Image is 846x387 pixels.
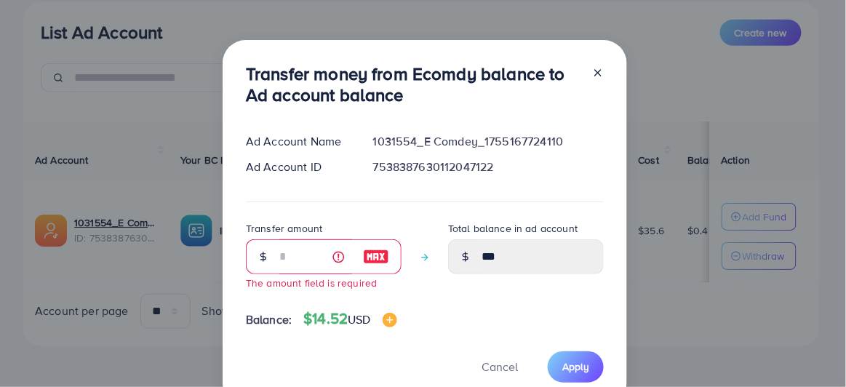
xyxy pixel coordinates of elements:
[246,63,580,105] h3: Transfer money from Ecomdy balance to Ad account balance
[246,311,292,328] span: Balance:
[363,248,389,266] img: image
[362,159,615,175] div: 7538387630112047122
[448,221,578,236] label: Total balance in ad account
[234,159,362,175] div: Ad Account ID
[348,311,370,327] span: USD
[362,133,615,150] div: 1031554_E Comdey_1755167724110
[246,276,377,290] small: The amount field is required
[246,221,322,236] label: Transfer amount
[234,133,362,150] div: Ad Account Name
[548,351,604,383] button: Apply
[784,322,835,376] iframe: Chat
[303,310,396,328] h4: $14.52
[562,359,589,374] span: Apply
[482,359,518,375] span: Cancel
[383,313,397,327] img: image
[463,351,536,383] button: Cancel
